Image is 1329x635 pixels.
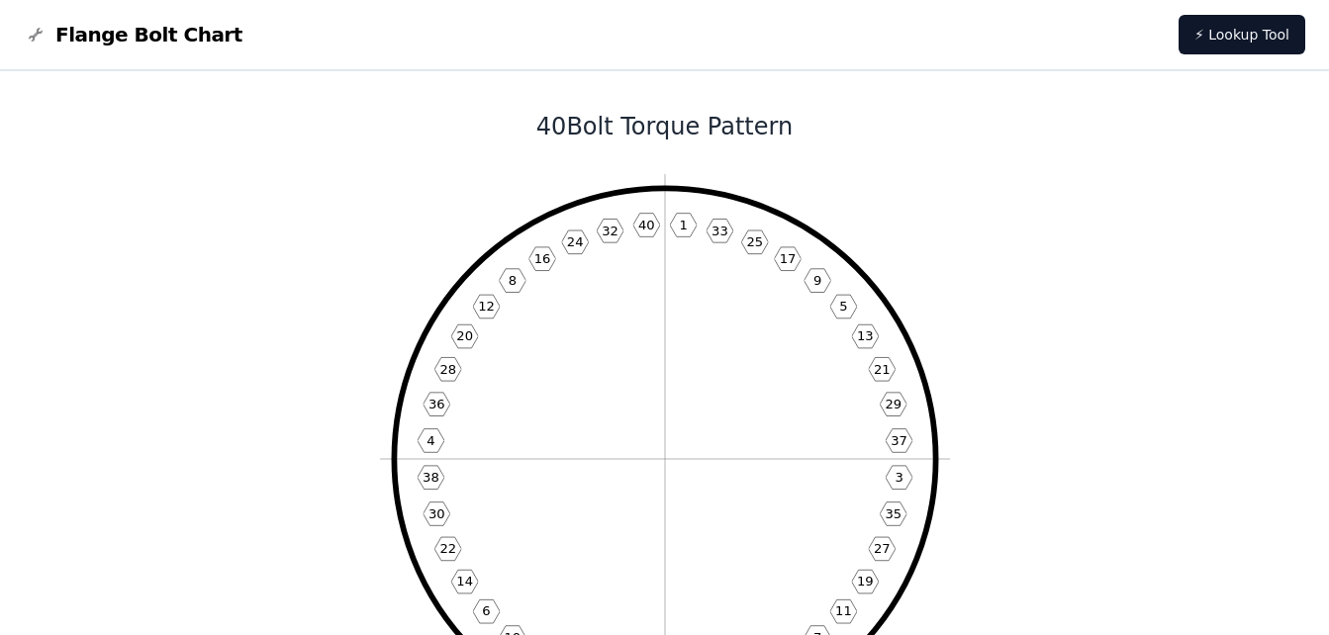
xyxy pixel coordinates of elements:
text: 17 [779,251,796,266]
text: 11 [835,603,852,618]
text: 36 [427,397,444,411]
text: 14 [456,574,473,589]
text: 33 [712,224,728,238]
img: Flange Bolt Chart Logo [24,23,47,46]
text: 13 [856,328,873,343]
text: 24 [566,234,583,249]
a: Flange Bolt Chart LogoFlange Bolt Chart [24,21,242,48]
text: 12 [478,299,495,314]
text: 30 [427,506,444,521]
text: 3 [895,470,902,485]
text: 4 [427,433,434,448]
text: 40 [638,218,655,232]
h1: 40 Bolt Torque Pattern [134,111,1196,142]
text: 35 [885,506,902,521]
text: 19 [856,574,873,589]
text: 20 [456,328,473,343]
text: 25 [746,234,763,249]
text: 27 [873,541,890,556]
text: 8 [508,273,516,288]
text: 29 [885,397,902,411]
text: 1 [679,218,687,232]
text: 5 [839,299,847,314]
text: 6 [482,603,490,618]
text: 32 [602,224,618,238]
text: 21 [873,362,890,377]
text: 9 [812,273,820,288]
a: ⚡ Lookup Tool [1179,15,1305,54]
span: Flange Bolt Chart [55,21,242,48]
text: 37 [891,433,907,448]
text: 38 [423,470,439,485]
text: 22 [439,541,456,556]
text: 16 [533,251,550,266]
text: 28 [439,362,456,377]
